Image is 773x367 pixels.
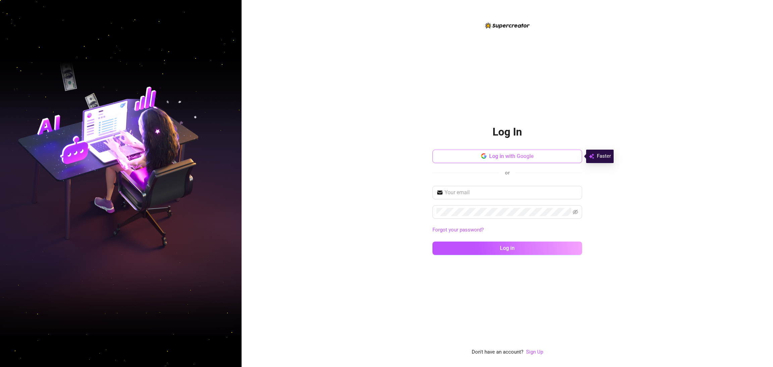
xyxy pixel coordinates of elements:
span: or [505,170,510,176]
span: Don't have an account? [472,348,523,356]
span: Log in with Google [489,153,534,159]
span: eye-invisible [573,209,578,215]
span: Log in [500,245,515,251]
h2: Log In [493,125,522,139]
a: Forgot your password? [432,226,582,234]
a: Forgot your password? [432,227,484,233]
img: svg%3e [589,152,594,160]
span: Faster [597,152,611,160]
a: Sign Up [526,348,543,356]
input: Your email [445,189,578,197]
a: Sign Up [526,349,543,355]
img: logo-BBDzfeDw.svg [485,22,530,29]
button: Log in with Google [432,150,582,163]
button: Log in [432,242,582,255]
